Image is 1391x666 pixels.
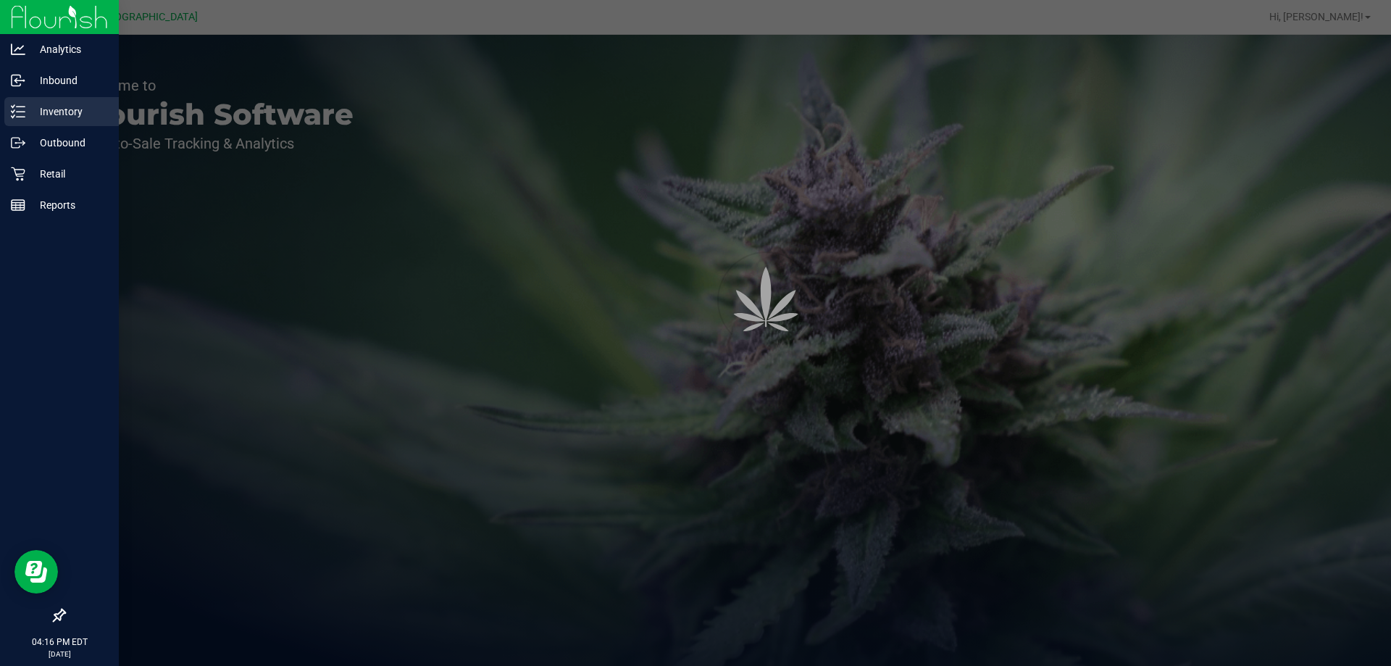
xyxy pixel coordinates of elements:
[25,165,112,183] p: Retail
[25,41,112,58] p: Analytics
[25,196,112,214] p: Reports
[11,73,25,88] inline-svg: Inbound
[11,136,25,150] inline-svg: Outbound
[25,134,112,151] p: Outbound
[25,72,112,89] p: Inbound
[11,42,25,57] inline-svg: Analytics
[11,104,25,119] inline-svg: Inventory
[25,103,112,120] p: Inventory
[11,198,25,212] inline-svg: Reports
[14,550,58,594] iframe: Resource center
[7,636,112,649] p: 04:16 PM EDT
[7,649,112,659] p: [DATE]
[11,167,25,181] inline-svg: Retail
